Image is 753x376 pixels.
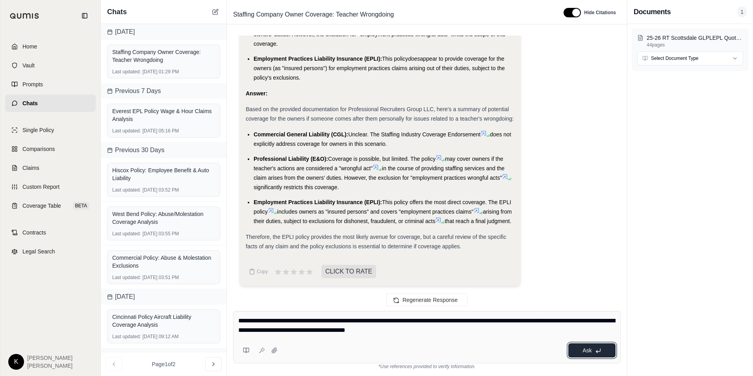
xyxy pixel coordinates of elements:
[246,234,506,249] span: Therefore, the EPLI policy provides the most likely avenue for coverage, but a careful review of ...
[5,57,96,74] a: Vault
[78,9,91,22] button: Collapse sidebar
[101,24,226,40] div: [DATE]
[254,199,511,215] span: This policy offers the most direct coverage. The EPLI policy
[246,264,271,279] button: Copy
[112,107,215,123] div: Everest EPL Policy Wage & Hour Claims Analysis
[112,48,215,64] div: Staffing Company Owner Coverage: Teacher Wrongdoing
[5,159,96,177] a: Claims
[5,76,96,93] a: Prompts
[112,187,215,193] div: [DATE] 03:52 PM
[584,9,616,16] span: Hide Citations
[112,313,215,329] div: Cincinnati Policy Aircraft Liability Coverage Analysis
[112,231,141,237] span: Last updated:
[27,354,72,362] span: [PERSON_NAME]
[321,265,376,278] span: CLICK TO RATE
[152,360,176,368] span: Page 1 of 2
[402,297,458,303] span: Regenerate Response
[254,156,328,162] span: Professional Liability (E&O):
[112,166,215,182] div: Hiscox Policy: Employee Benefit & Auto Liability
[112,274,141,281] span: Last updated:
[112,69,215,75] div: [DATE] 01:29 PM
[22,164,39,172] span: Claims
[5,140,96,158] a: Comparisons
[112,231,215,237] div: [DATE] 03:55 PM
[277,208,473,215] span: includes owners as "insured persons" and covers "employment practices claims"
[112,333,215,340] div: [DATE] 09:12 AM
[386,294,467,306] button: Regenerate Response
[112,69,141,75] span: Last updated:
[22,248,55,255] span: Legal Search
[5,197,96,214] a: Coverage TableBETA
[254,208,512,224] span: arising from their duties, subject to exclusions for dishonest, fraudulent, or criminal acts
[328,156,436,162] span: Coverage is possible, but limited. The policy
[254,156,503,171] span: may cover owners if the teacher's actions are considered a "wrongful act"
[230,8,554,21] div: Edit Title
[112,333,141,340] span: Last updated:
[22,202,61,210] span: Coverage Table
[101,142,226,158] div: Previous 30 Days
[5,178,96,195] a: Custom Report
[5,224,96,241] a: Contracts
[634,6,671,17] h3: Documents
[211,7,220,17] button: New Chat
[112,128,141,134] span: Last updated:
[5,38,96,55] a: Home
[107,6,127,17] span: Chats
[637,34,743,48] button: 25-26 RT Scottsdale GLPLEPL Quote w Endorsements.pdf44pages
[22,145,55,153] span: Comparisons
[22,61,35,69] span: Vault
[112,128,215,134] div: [DATE] 05:16 PM
[582,347,592,354] span: Ask
[254,12,513,47] span: provide coverage for the owners if the teacher's wrongdoing constitutes a "wrongful act" in the c...
[647,34,743,42] p: 25-26 RT Scottsdale GLPLEPL Quote w Endorsements.pdf
[568,343,616,357] button: Ask
[230,8,397,21] span: Staffing Company Owner Coverage: Teacher Wrongdoing
[382,56,408,62] span: This policy
[254,199,382,205] span: Employment Practices Liability Insurance (EPLI):
[112,187,141,193] span: Last updated:
[254,131,348,138] span: Commercial General Liability (CGL):
[101,83,226,99] div: Previous 7 Days
[112,254,215,270] div: Commercial Policy: Abuse & Molestation Exclusions
[246,90,267,97] strong: Answer:
[254,56,382,62] span: Employment Practices Liability Insurance (EPLI):
[5,121,96,139] a: Single Policy
[445,218,511,224] span: that reach a final judgment.
[246,106,514,122] span: Based on the provided documentation for Professional Recruiters Group LLC, here's a summary of po...
[22,229,46,236] span: Contracts
[254,184,339,190] span: significantly restricts this coverage.
[101,348,226,364] div: [DATE]
[8,354,24,370] div: K
[22,126,54,134] span: Single Policy
[10,13,39,19] img: Qumis Logo
[254,131,511,147] span: does not explicitly address coverage for owners in this scenario.
[408,56,420,62] span: does
[233,363,621,370] div: *Use references provided to verify information.
[257,268,268,275] span: Copy
[22,183,59,191] span: Custom Report
[73,202,89,210] span: BETA
[22,99,38,107] span: Chats
[348,131,480,138] span: Unclear. The Staffing Industry Coverage Endorsement
[5,243,96,260] a: Legal Search
[27,362,72,370] span: [PERSON_NAME]
[112,274,215,281] div: [DATE] 03:51 PM
[22,80,43,88] span: Prompts
[22,43,37,50] span: Home
[5,95,96,112] a: Chats
[254,56,505,81] span: appear to provide coverage for the owners (as "insured persons") for employment practices claims ...
[101,289,226,305] div: [DATE]
[112,210,215,226] div: West Bend Policy: Abuse/Molestation Coverage Analysis
[647,42,743,48] p: 44 pages
[254,165,504,181] span: in the course of providing staffing services and the claim arises from the owners' duties. Howeve...
[737,6,747,17] span: 1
